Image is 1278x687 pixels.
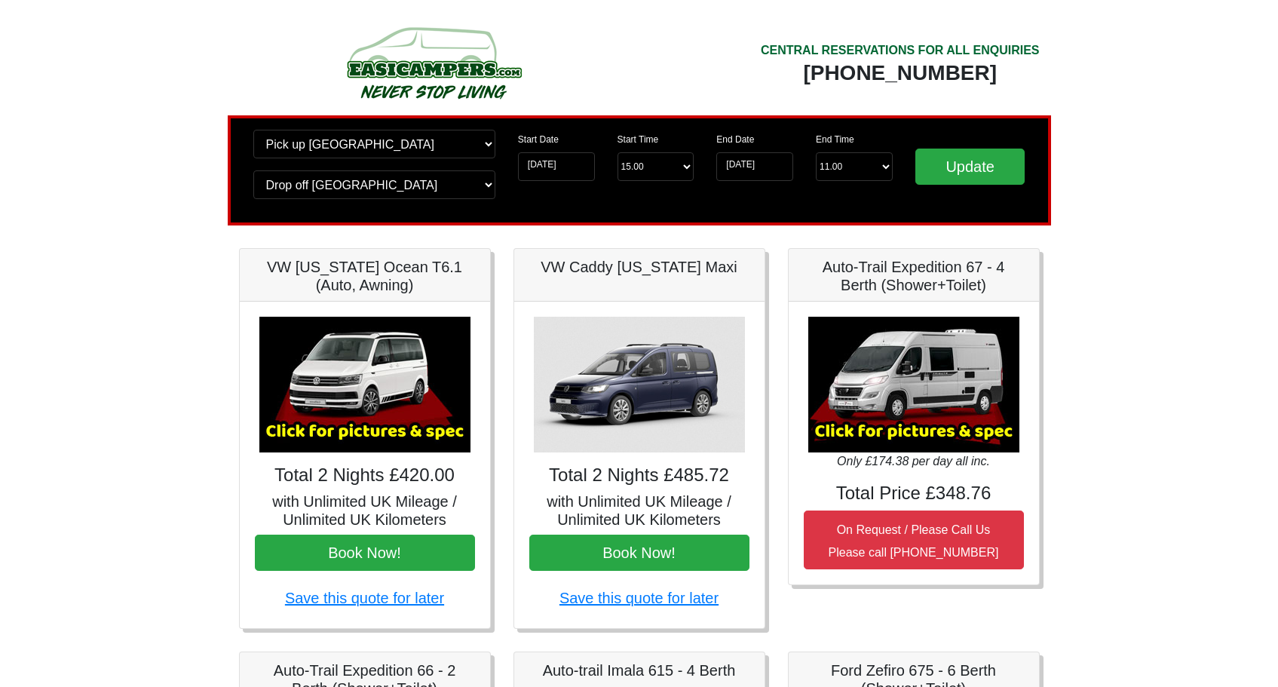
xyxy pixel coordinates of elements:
h5: Auto-trail Imala 615 - 4 Berth [529,661,749,679]
img: VW California Ocean T6.1 (Auto, Awning) [259,317,470,452]
button: Book Now! [255,535,475,571]
h5: with Unlimited UK Mileage / Unlimited UK Kilometers [255,492,475,529]
h5: Auto-Trail Expedition 67 - 4 Berth (Shower+Toilet) [804,258,1024,294]
a: Save this quote for later [559,590,719,606]
input: Return Date [716,152,793,181]
div: CENTRAL RESERVATIONS FOR ALL ENQUIRIES [761,41,1040,60]
img: VW Caddy California Maxi [534,317,745,452]
a: Save this quote for later [285,590,444,606]
input: Update [915,149,1025,185]
h5: with Unlimited UK Mileage / Unlimited UK Kilometers [529,492,749,529]
div: [PHONE_NUMBER] [761,60,1040,87]
label: End Date [716,133,754,146]
img: campers-checkout-logo.png [290,21,577,104]
small: On Request / Please Call Us Please call [PHONE_NUMBER] [829,523,999,559]
button: On Request / Please Call UsPlease call [PHONE_NUMBER] [804,511,1024,569]
h4: Total 2 Nights £420.00 [255,465,475,486]
button: Book Now! [529,535,749,571]
h4: Total 2 Nights £485.72 [529,465,749,486]
label: Start Date [518,133,559,146]
input: Start Date [518,152,595,181]
h4: Total Price £348.76 [804,483,1024,505]
label: Start Time [618,133,659,146]
label: End Time [816,133,854,146]
i: Only £174.38 per day all inc. [837,455,990,468]
img: Auto-Trail Expedition 67 - 4 Berth (Shower+Toilet) [808,317,1019,452]
h5: VW Caddy [US_STATE] Maxi [529,258,749,276]
h5: VW [US_STATE] Ocean T6.1 (Auto, Awning) [255,258,475,294]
